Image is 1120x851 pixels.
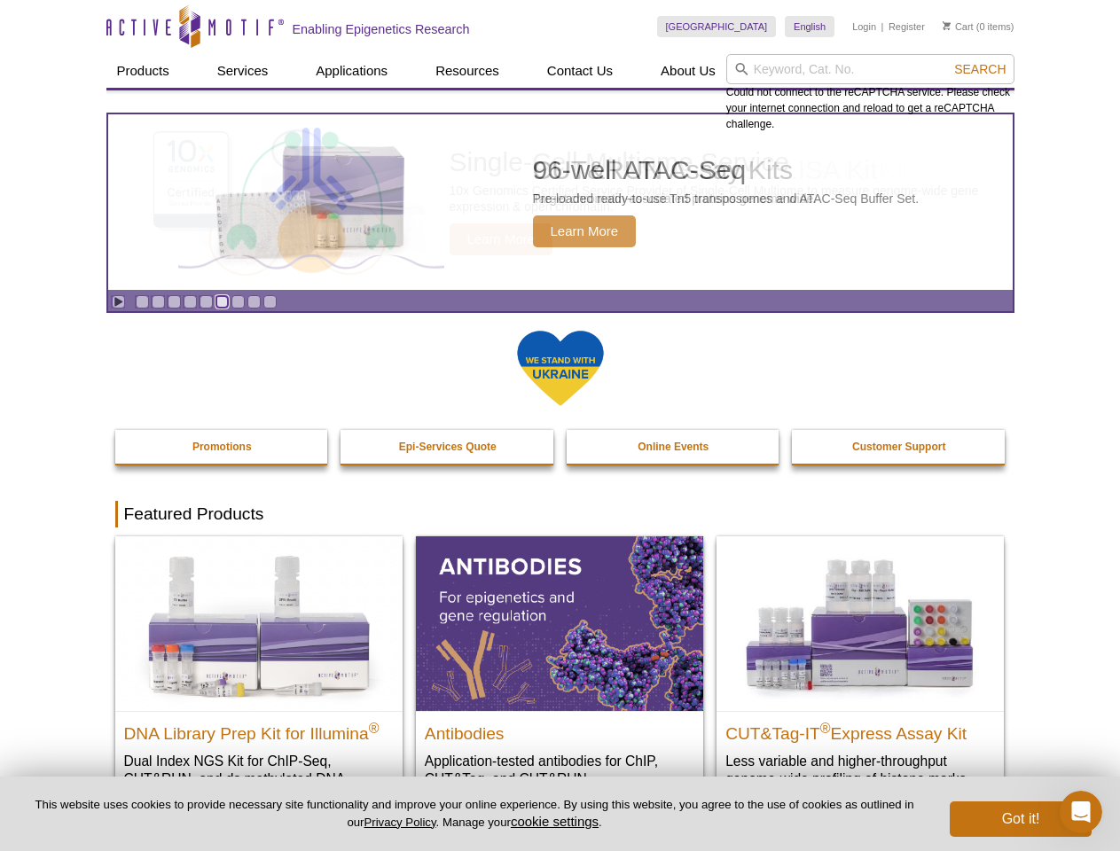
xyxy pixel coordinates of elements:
[425,54,510,88] a: Resources
[152,295,165,308] a: Go to slide 2
[468,151,635,174] span: PIXUL Sonication
[341,430,555,464] a: Epi-Services Quote
[263,295,277,308] a: Go to slide 9
[657,16,777,37] a: [GEOGRAPHIC_DATA]
[136,295,149,308] a: Go to slide 1
[717,536,1004,805] a: CUT&Tag-IT® Express Assay Kit CUT&Tag-IT®Express Assay Kit Less variable and higher-throughput ge...
[537,54,623,88] a: Contact Us
[28,797,920,831] p: This website uses cookies to provide necessary site functionality and improve your online experie...
[949,61,1011,77] button: Search
[369,720,380,735] sup: ®
[108,114,1013,290] a: PIXUL sonication PIXUL®Sonication Sonicator, shearing kits and labware delivering consistent mult...
[954,62,1006,76] span: Search
[943,21,951,30] img: Your Cart
[115,501,1006,527] h2: Featured Products
[528,147,540,166] sup: ®
[852,20,876,33] a: Login
[115,536,403,823] a: DNA Library Prep Kit for Illumina DNA Library Prep Kit for Illumina® Dual Index NGS Kit for ChIP-...
[200,295,213,308] a: Go to slide 5
[726,54,1014,132] div: Could not connect to the reCAPTCHA service. Please check your internet connection and reload to g...
[293,21,470,37] h2: Enabling Epigenetics Research
[115,430,330,464] a: Promotions
[168,295,181,308] a: Go to slide 3
[468,223,574,257] span: Learn More
[881,16,884,37] li: |
[516,329,605,408] img: We Stand With Ukraine
[364,816,435,829] a: Privacy Policy
[1060,791,1102,833] iframe: Intercom live chat
[567,430,781,464] a: Online Events
[117,113,410,291] img: PIXUL sonication
[425,752,694,788] p: Application-tested antibodies for ChIP, CUT&Tag, and CUT&RUN.
[785,16,834,37] a: English
[650,54,726,88] a: About Us
[792,430,1006,464] a: Customer Support
[943,16,1014,37] li: (0 items)
[305,54,398,88] a: Applications
[247,295,261,308] a: Go to slide 8
[950,801,1092,837] button: Got it!
[184,295,197,308] a: Go to slide 4
[215,295,229,308] a: Go to slide 6
[511,814,599,829] button: cookie settings
[416,536,703,710] img: All Antibodies
[399,441,497,453] strong: Epi-Services Quote
[726,54,1014,84] input: Keyword, Cat. No.
[192,441,252,453] strong: Promotions
[115,536,403,710] img: DNA Library Prep Kit for Illumina
[106,54,180,88] a: Products
[207,54,279,88] a: Services
[416,536,703,805] a: All Antibodies Antibodies Application-tested antibodies for ChIP, CUT&Tag, and CUT&RUN.
[124,752,394,806] p: Dual Index NGS Kit for ChIP-Seq, CUT&RUN, and ds methylated DNA assays.
[638,441,709,453] strong: Online Events
[112,295,125,308] a: Toggle autoplay
[231,295,245,308] a: Go to slide 7
[889,20,925,33] a: Register
[852,441,945,453] strong: Customer Support
[820,720,831,735] sup: ®
[943,20,974,33] a: Cart
[425,716,694,743] h2: Antibodies
[725,752,995,788] p: Less variable and higher-throughput genome-wide profiling of histone marks​.
[468,183,972,215] p: Sonicator, shearing kits and labware delivering consistent multi-sample sonication of chromatin, ...
[725,716,995,743] h2: CUT&Tag-IT Express Assay Kit
[717,536,1004,710] img: CUT&Tag-IT® Express Assay Kit
[124,716,394,743] h2: DNA Library Prep Kit for Illumina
